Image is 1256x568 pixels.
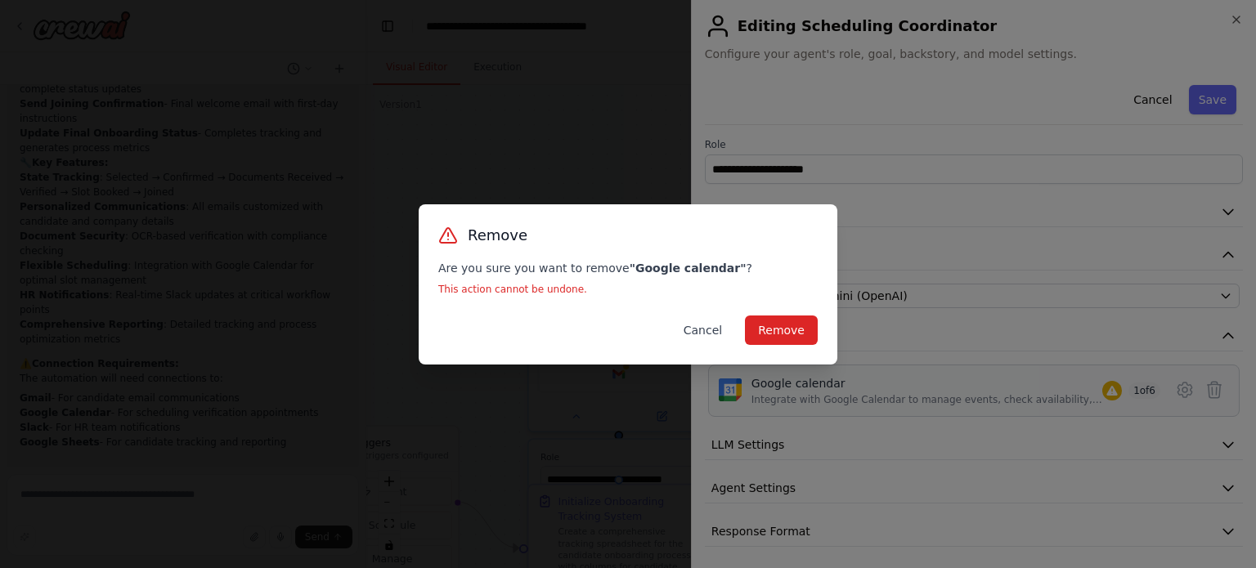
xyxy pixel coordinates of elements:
p: Are you sure you want to remove ? [438,260,818,276]
h3: Remove [468,224,527,247]
strong: " Google calendar " [630,262,747,275]
button: Remove [745,315,818,345]
button: Cancel [671,315,735,345]
p: This action cannot be undone. [438,283,818,296]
